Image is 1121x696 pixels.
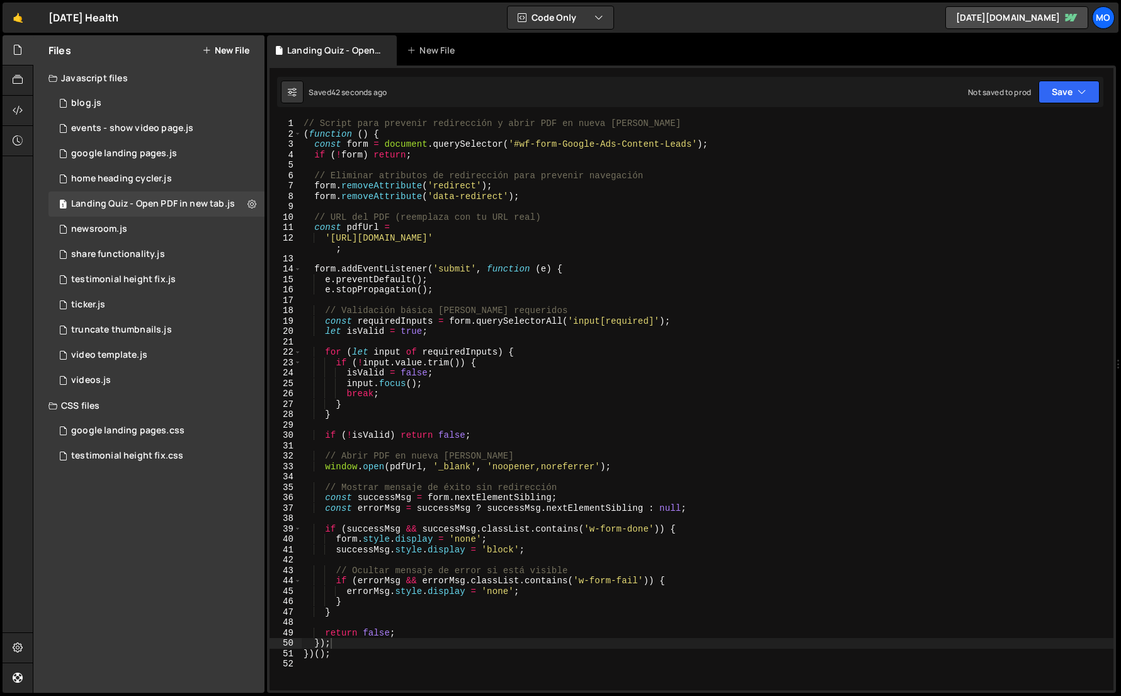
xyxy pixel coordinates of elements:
[270,628,302,639] div: 49
[71,98,101,109] div: blog.js
[270,181,302,191] div: 7
[270,617,302,628] div: 48
[270,545,302,556] div: 41
[48,267,265,292] div: 15519/44286.js
[71,224,127,235] div: newsroom.js
[270,566,302,576] div: 43
[270,409,302,420] div: 28
[270,586,302,597] div: 45
[48,43,71,57] h2: Files
[270,275,302,285] div: 15
[270,326,302,337] div: 20
[270,379,302,389] div: 25
[270,482,302,493] div: 35
[1038,81,1100,103] button: Save
[508,6,613,29] button: Code Only
[48,418,265,443] div: 15519/41007.css
[270,389,302,399] div: 26
[71,148,177,159] div: google landing pages.js
[59,200,67,210] span: 1
[71,173,172,185] div: home heading cycler.js
[270,347,302,358] div: 22
[71,350,147,361] div: video template.js
[270,337,302,348] div: 21
[270,368,302,379] div: 24
[48,10,118,25] div: [DATE] Health
[270,638,302,649] div: 50
[33,66,265,91] div: Javascript files
[270,596,302,607] div: 46
[270,118,302,129] div: 1
[270,160,302,171] div: 5
[71,123,193,134] div: events - show video page.js
[270,233,302,254] div: 12
[71,198,235,210] div: Landing Quiz - Open PDF in new tab.js
[270,493,302,503] div: 36
[48,141,265,166] div: 15519/41006.js
[270,534,302,545] div: 40
[270,472,302,482] div: 34
[270,430,302,441] div: 30
[48,91,265,116] div: 15519/43411.js
[270,264,302,275] div: 14
[270,451,302,462] div: 32
[202,45,249,55] button: New File
[71,425,185,436] div: google landing pages.css
[33,393,265,418] div: CSS files
[270,202,302,212] div: 9
[71,450,183,462] div: testimonial height fix.css
[270,295,302,306] div: 17
[270,222,302,233] div: 11
[270,555,302,566] div: 42
[270,513,302,524] div: 38
[71,375,111,386] div: videos.js
[48,191,265,217] div: 15519/44859.js
[270,305,302,316] div: 18
[270,285,302,295] div: 16
[270,171,302,181] div: 6
[48,242,265,267] div: 15519/43407.js
[270,524,302,535] div: 39
[270,358,302,368] div: 23
[270,254,302,265] div: 13
[270,576,302,586] div: 44
[48,443,265,469] div: 15519/44291.css
[270,607,302,618] div: 47
[407,44,460,57] div: New File
[1092,6,1115,29] a: Mo
[48,217,265,242] div: 15519/43356.js
[48,292,265,317] div: 15519/43856.js
[3,3,33,33] a: 🤙
[48,343,265,368] div: 15519/43553.js
[270,420,302,431] div: 29
[270,503,302,514] div: 37
[331,87,387,98] div: 42 seconds ago
[270,462,302,472] div: 33
[48,166,265,191] div: 15519/44154.js
[309,87,387,98] div: Saved
[71,299,105,311] div: ticker.js
[71,249,165,260] div: share functionality.js
[270,441,302,452] div: 31
[270,129,302,140] div: 2
[270,212,302,223] div: 10
[287,44,382,57] div: Landing Quiz - Open PDF in new tab.js
[270,139,302,150] div: 3
[270,649,302,659] div: 51
[270,191,302,202] div: 8
[48,317,265,343] div: 15519/43756.js
[48,368,265,393] div: 15519/44391.js
[270,399,302,410] div: 27
[48,116,265,141] div: 15519/43379.js
[71,274,176,285] div: testimonial height fix.js
[270,316,302,327] div: 19
[968,87,1031,98] div: Not saved to prod
[71,324,172,336] div: truncate thumbnails.js
[270,659,302,670] div: 52
[270,150,302,161] div: 4
[945,6,1088,29] a: [DATE][DOMAIN_NAME]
